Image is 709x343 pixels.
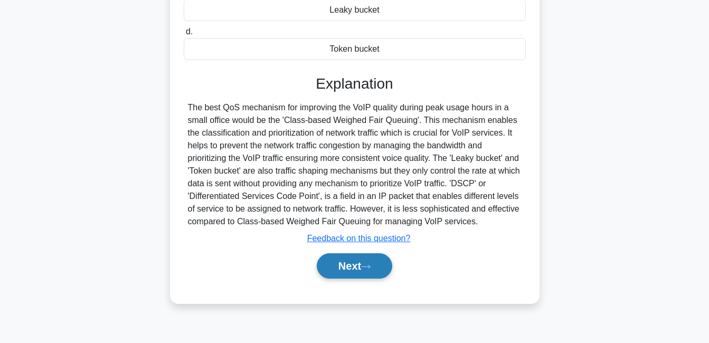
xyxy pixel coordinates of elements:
[186,27,193,36] span: d.
[184,38,526,60] div: Token bucket
[188,101,522,228] div: The best QoS mechanism for improving the VoIP quality during peak usage hours in a small office w...
[190,75,519,93] h3: Explanation
[307,234,411,243] a: Feedback on this question?
[317,253,392,279] button: Next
